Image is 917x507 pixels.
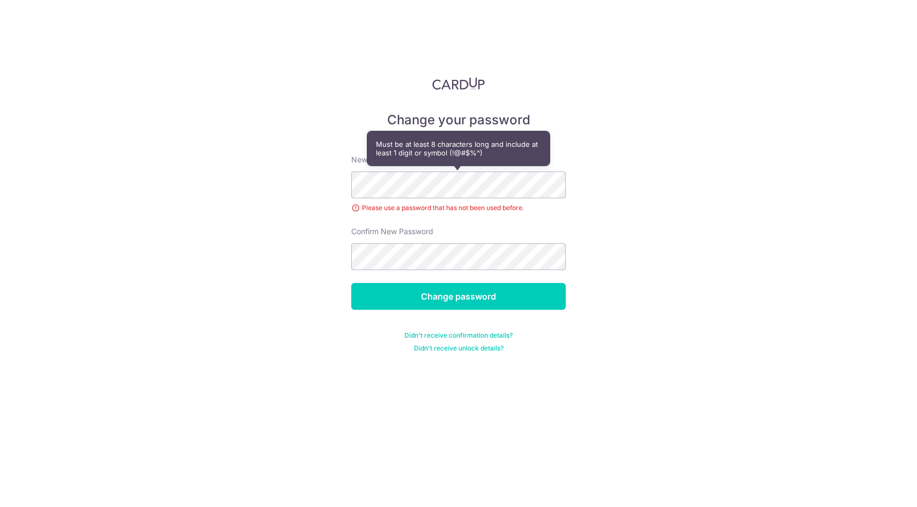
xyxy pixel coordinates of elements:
[432,77,485,90] img: CardUp Logo
[404,331,513,340] a: Didn't receive confirmation details?
[367,131,550,166] div: Must be at least 8 characters long and include at least 1 digit or symbol (!@#$%^)
[414,344,504,353] a: Didn't receive unlock details?
[351,226,433,237] label: Confirm New Password
[351,154,404,165] label: New password
[351,111,566,129] h5: Change your password
[351,203,566,213] div: Please use a password that has not been used before.
[351,283,566,310] input: Change password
